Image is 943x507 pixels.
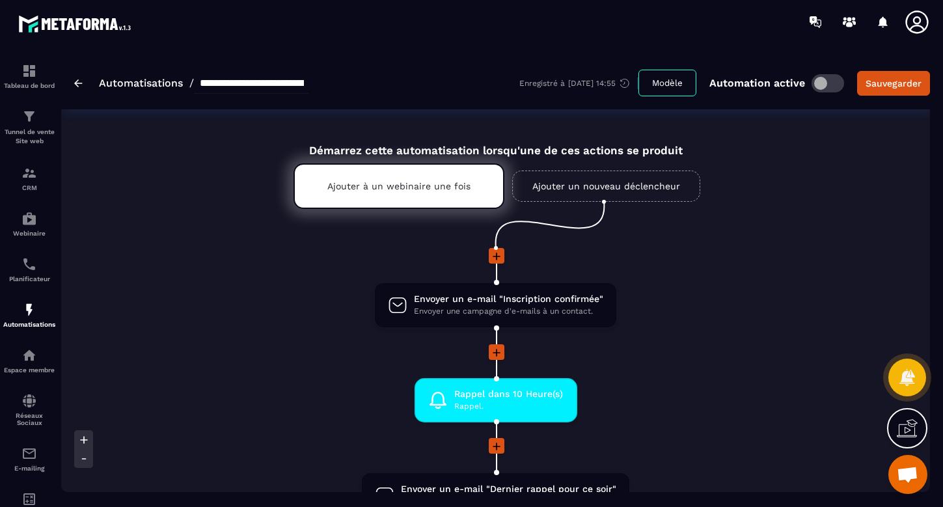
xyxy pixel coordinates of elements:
[638,70,696,96] button: Modèle
[888,455,927,494] div: Ouvrir le chat
[3,53,55,99] a: formationformationTableau de bord
[3,156,55,201] a: formationformationCRM
[3,412,55,426] p: Réseaux Sociaux
[519,77,638,89] div: Enregistré à
[21,348,37,363] img: automations
[3,275,55,282] p: Planificateur
[3,321,55,328] p: Automatisations
[3,383,55,436] a: social-networksocial-networkRéseaux Sociaux
[709,77,805,89] p: Automation active
[414,293,603,305] span: Envoyer un e-mail "Inscription confirmée"
[21,109,37,124] img: formation
[189,77,194,89] span: /
[3,99,55,156] a: formationformationTunnel de vente Site web
[3,338,55,383] a: automationsautomationsEspace membre
[261,129,730,157] div: Démarrez cette automatisation lorsqu'une de ces actions se produit
[512,171,700,202] a: Ajouter un nouveau déclencheur
[74,79,83,87] img: arrow
[454,400,563,413] span: Rappel.
[3,201,55,247] a: automationsautomationsWebinaire
[21,491,37,507] img: accountant
[21,63,37,79] img: formation
[21,211,37,226] img: automations
[3,230,55,237] p: Webinaire
[21,165,37,181] img: formation
[21,393,37,409] img: social-network
[3,292,55,338] a: automationsautomationsAutomatisations
[3,184,55,191] p: CRM
[327,181,471,191] p: Ajouter à un webinaire une fois
[3,366,55,374] p: Espace membre
[18,12,135,36] img: logo
[3,436,55,482] a: emailemailE-mailing
[414,305,603,318] span: Envoyer une campagne d'e-mails à un contact.
[866,77,922,90] div: Sauvegarder
[454,388,563,400] span: Rappel dans 10 Heure(s)
[21,446,37,461] img: email
[3,128,55,146] p: Tunnel de vente Site web
[21,256,37,272] img: scheduler
[401,483,616,495] span: Envoyer un e-mail "Dernier rappel pour ce soir"
[3,82,55,89] p: Tableau de bord
[3,465,55,472] p: E-mailing
[21,302,37,318] img: automations
[99,77,183,89] a: Automatisations
[857,71,930,96] button: Sauvegarder
[568,79,616,88] p: [DATE] 14:55
[3,247,55,292] a: schedulerschedulerPlanificateur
